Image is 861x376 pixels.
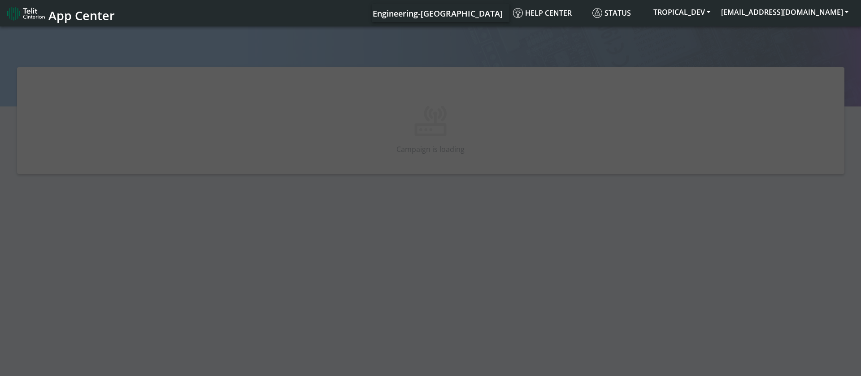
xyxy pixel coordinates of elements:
a: App Center [7,4,113,23]
span: Help center [513,8,572,18]
span: Engineering-[GEOGRAPHIC_DATA] [373,8,503,19]
button: [EMAIL_ADDRESS][DOMAIN_NAME] [716,4,854,20]
a: Your current platform instance [372,4,502,22]
img: status.svg [592,8,602,18]
span: App Center [48,7,115,24]
img: knowledge.svg [513,8,523,18]
span: Status [592,8,631,18]
img: logo-telit-cinterion-gw-new.png [7,6,45,21]
button: TROPICAL_DEV [648,4,716,20]
a: Status [589,4,648,22]
a: Help center [509,4,589,22]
